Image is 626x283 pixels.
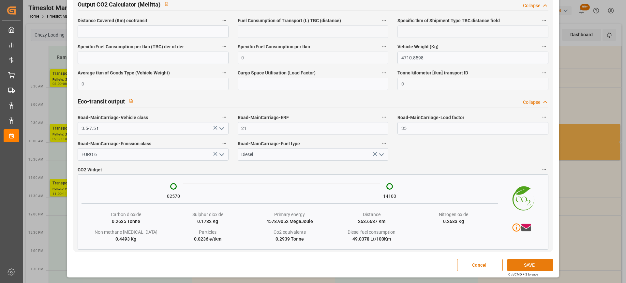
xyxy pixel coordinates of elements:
[238,140,300,147] span: Road-MainCarriage-Fuel type
[397,114,464,121] span: Road-MainCarriage-Load factor
[220,16,229,25] button: Distance Covered (Km) ecotransit
[266,218,313,225] div: 4578.9052 MegaJoule
[78,122,228,134] input: Type to search/select
[540,42,548,51] button: Vehicle Weight (Kg)
[439,211,468,218] div: Nitrogen oxide
[507,259,553,271] button: SAVE
[78,140,151,147] span: Road-MainCarriage-Emission class
[78,43,184,50] span: Specific Fuel Consumption per tkm (TBC) der of der
[78,148,228,161] input: Type to search/select
[192,211,223,218] div: Sulphur dioxide
[508,272,538,277] div: Ctrl/CMD + S to save
[276,236,304,243] div: 0.2939 Tonne
[352,236,391,243] div: 49.0378 Lt/100Km
[523,99,540,106] div: Collapse
[238,43,310,50] span: Specific Fuel Consumption per tkm
[238,114,289,121] span: Road-MainCarriage-ERF
[216,149,226,160] button: open menu
[540,113,548,121] button: Road-MainCarriage-Load factor
[380,42,388,51] button: Specific Fuel Consumption per tkm
[78,97,125,106] h2: Eco-transit output
[274,229,306,236] div: Co2 equivalents
[78,70,170,76] span: Average tkm of Goods Type (Vehicle Weight)
[238,148,388,161] input: Type to search/select
[220,69,229,77] button: Average tkm of Goods Type (Vehicle Weight)
[457,259,503,271] button: Cancel
[78,114,148,121] span: Road-MainCarriage-Vehicle class
[274,211,305,218] div: Primary energy
[540,16,548,25] button: Specific tkm of Shipment Type TBC distance field
[220,42,229,51] button: Specific Fuel Consumption per tkm (TBC) der of der
[380,69,388,77] button: Cargo Space Utilisation (Load Factor)
[443,218,464,225] div: 0.2683 Kg
[238,17,341,24] span: Fuel Consumption of Transport (L) TBC (distance)
[78,166,102,173] span: CO2 Widget
[397,17,500,24] span: Specific tkm of Shipment Type TBC distance field
[523,2,540,9] div: Collapse
[197,218,218,225] div: 0.1732 Kg
[380,113,388,121] button: Road-MainCarriage-ERF
[348,229,395,236] div: Diesel fuel consumption
[498,179,544,215] img: CO2
[540,69,548,77] button: Tonne kilometer [tkm] transport ID
[220,113,229,121] button: Road-MainCarriage-Vehicle class
[383,193,396,200] div: 14100
[115,236,136,243] div: 0.4493 Kg
[167,193,180,200] div: 02570
[238,70,316,76] span: Cargo Space Utilisation (Load Factor)
[540,165,548,174] button: CO2 Widget
[125,95,137,107] button: View description
[397,70,468,76] span: Tonne kilometer [tkm] transport ID
[220,139,229,148] button: Road-MainCarriage-Emission class
[397,43,439,50] span: Vehicle Weight (Kg)
[380,139,388,148] button: Road-MainCarriage-Fuel type
[112,218,140,225] div: 0.2635 Tonne
[111,211,141,218] div: Carbon dioxide
[216,123,226,134] button: open menu
[78,17,147,24] span: Distance Covered (Km) ecotransit
[358,218,385,225] div: 263.6637 Km
[376,149,386,160] button: open menu
[95,229,157,236] div: Non methane [MEDICAL_DATA]
[363,211,380,218] div: Distance
[199,229,216,236] div: Particles
[380,16,388,25] button: Fuel Consumption of Transport (L) TBC (distance)
[194,236,221,243] div: 0.0236 e/tkm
